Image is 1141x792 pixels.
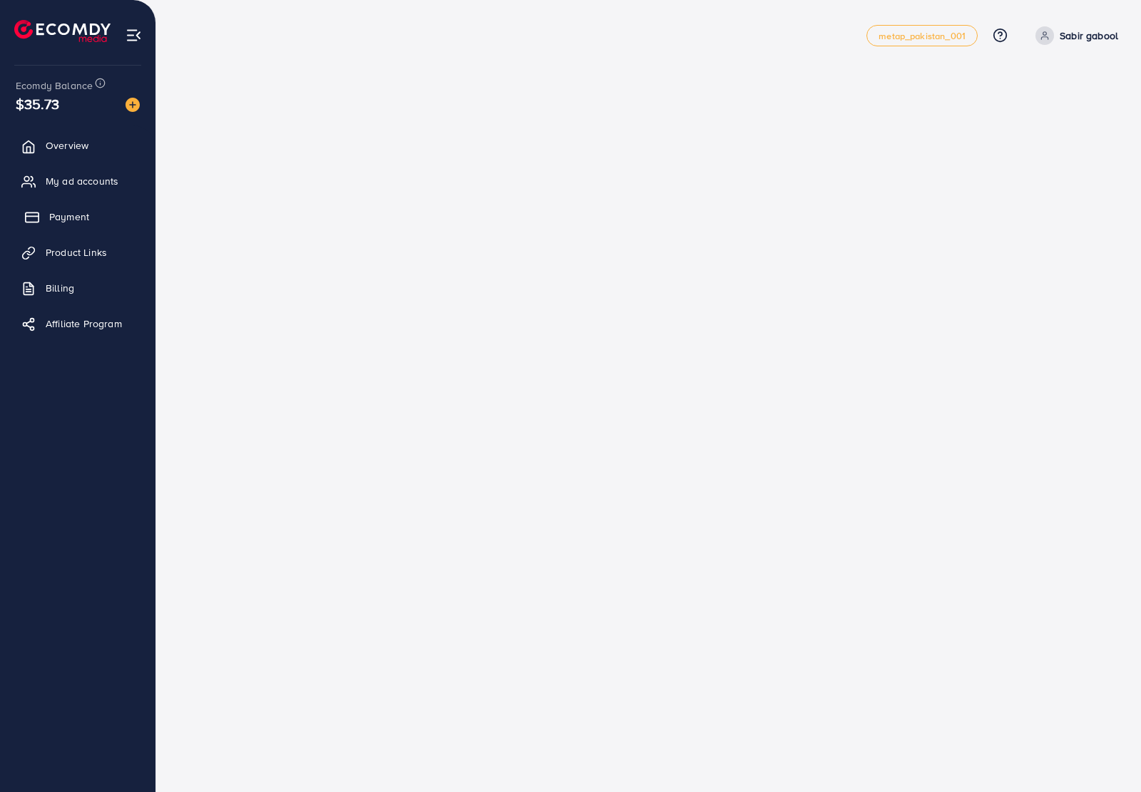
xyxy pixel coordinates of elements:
[16,78,93,93] span: Ecomdy Balance
[1060,27,1118,44] p: Sabir gabool
[46,245,107,259] span: Product Links
[1030,26,1118,45] a: Sabir gabool
[11,309,145,338] a: Affiliate Program
[879,31,966,41] span: metap_pakistan_001
[11,167,145,195] a: My ad accounts
[866,25,978,46] a: metap_pakistan_001
[126,27,142,43] img: menu
[11,202,145,231] a: Payment
[11,131,145,160] a: Overview
[46,138,88,153] span: Overview
[49,210,89,224] span: Payment
[16,93,59,114] span: $35.73
[14,20,111,42] img: logo
[11,274,145,302] a: Billing
[46,281,74,295] span: Billing
[46,174,118,188] span: My ad accounts
[11,238,145,267] a: Product Links
[126,98,140,112] img: image
[46,317,122,331] span: Affiliate Program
